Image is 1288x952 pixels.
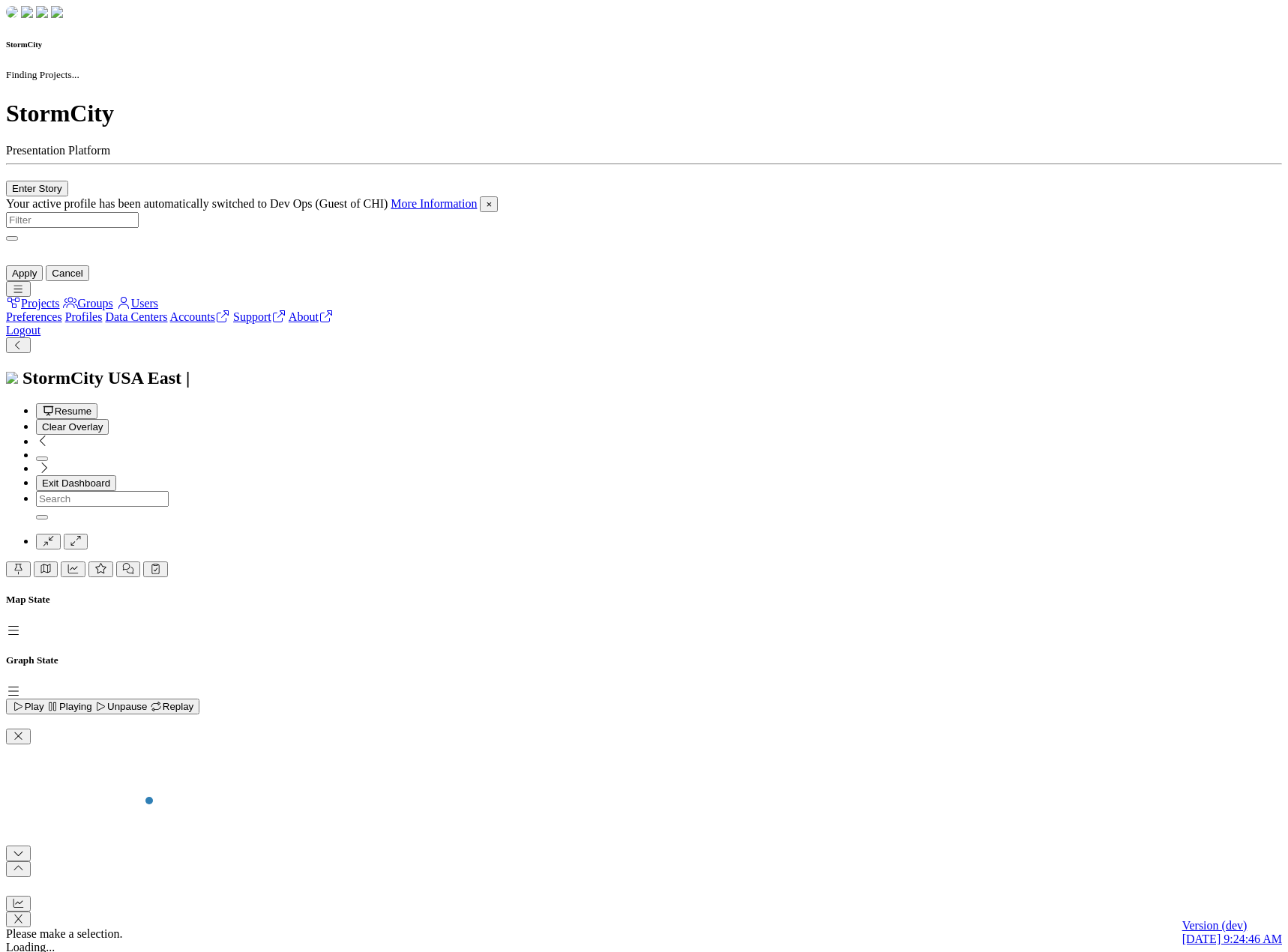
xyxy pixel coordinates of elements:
button: Cancel [46,265,89,281]
span: Play [12,701,44,712]
img: chi-fish-down.png [6,6,18,18]
a: Version (dev) [DATE] 9:24:46 AM [1182,919,1282,946]
a: Users [116,297,158,310]
h5: Map State [6,594,1282,606]
span: Unpause [94,701,147,712]
small: Finding Projects... [6,69,79,80]
img: chi-fish-icon.svg [6,372,18,384]
button: Clear Overlay [36,419,109,435]
div: Please make a selection. [6,927,1282,941]
span: Your active profile has been automatically switched to Dev Ops (Guest of CHI) [6,197,388,210]
a: Groups [63,297,113,310]
img: chi-fish-down.png [21,6,33,18]
button: Enter Story [6,181,68,196]
a: Logout [6,324,40,337]
img: chi-fish-blink.png [51,6,63,18]
a: Profiles [65,310,103,323]
button: Play Playing Unpause Replay [6,699,199,714]
a: Data Centers [105,310,167,323]
img: chi-fish-up.png [36,6,48,18]
button: Apply [6,265,43,281]
button: Exit Dashboard [36,475,116,491]
a: Support [233,310,286,323]
input: Filter [6,212,139,228]
button: Resume [36,403,97,419]
h6: StormCity [6,40,1282,49]
a: About [289,310,334,323]
span: StormCity [22,368,103,388]
h1: StormCity [6,100,1282,127]
span: | [186,368,190,388]
input: Search [36,491,169,507]
a: Accounts [170,310,230,323]
span: Playing [46,701,91,712]
span: Replay [150,701,193,712]
a: More Information [391,197,477,210]
span: × [486,199,492,210]
a: Projects [6,297,60,310]
span: [DATE] 9:24:46 AM [1182,933,1282,945]
span: Presentation Platform [6,144,110,157]
h5: Graph State [6,654,1282,666]
span: USA East [108,368,181,388]
a: Preferences [6,310,62,323]
button: Close [480,196,498,212]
